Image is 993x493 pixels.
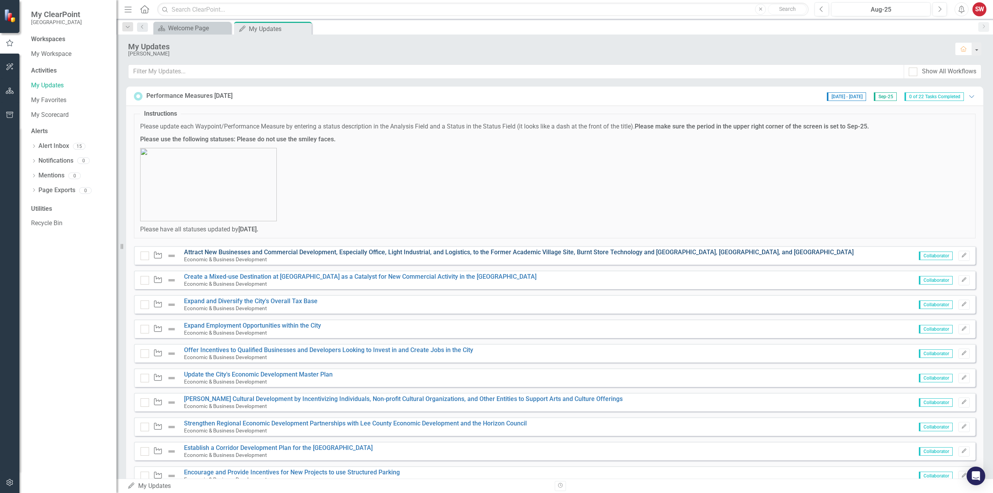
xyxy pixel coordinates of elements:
[184,346,473,354] a: Offer Incentives to Qualified Businesses and Developers Looking to Invest in and Create Jobs in t...
[31,66,109,75] div: Activities
[184,427,267,434] small: Economic & Business Development
[919,325,953,333] span: Collaborator
[249,24,310,34] div: My Updates
[919,349,953,358] span: Collaborator
[184,403,267,409] small: Economic & Business Development
[919,374,953,382] span: Collaborator
[31,81,109,90] a: My Updates
[140,122,969,131] p: Please update each Waypoint/Performance Measure by entering a status description in the Analysis ...
[68,172,81,179] div: 0
[184,281,267,287] small: Economic & Business Development
[167,471,176,481] img: Not Defined
[779,6,796,12] span: Search
[140,225,969,234] p: Please have all statuses updated by
[831,2,931,16] button: Aug-25
[184,444,373,451] a: Establish a Corridor Development Plan for the [GEOGRAPHIC_DATA]
[31,111,109,120] a: My Scorecard
[31,127,109,136] div: Alerts
[31,10,82,19] span: My ClearPoint
[128,51,947,57] div: [PERSON_NAME]
[167,349,176,358] img: Not Defined
[167,300,176,309] img: Not Defined
[919,276,953,285] span: Collaborator
[140,148,277,221] img: mceclip0%20v16.png
[919,423,953,431] span: Collaborator
[919,398,953,407] span: Collaborator
[184,354,267,360] small: Economic & Business Development
[184,273,536,280] a: Create a Mixed-use Destination at [GEOGRAPHIC_DATA] as a Catalyst for New Commercial Activity in ...
[31,35,65,44] div: Workspaces
[140,109,181,118] legend: Instructions
[167,447,176,456] img: Not Defined
[184,305,267,311] small: Economic & Business Development
[31,219,109,228] a: Recycle Bin
[919,252,953,260] span: Collaborator
[31,50,109,59] a: My Workspace
[904,92,964,101] span: 0 of 22 Tasks Completed
[4,9,17,23] img: ClearPoint Strategy
[128,42,947,51] div: My Updates
[919,300,953,309] span: Collaborator
[31,96,109,105] a: My Favorites
[874,92,897,101] span: Sep-25
[79,187,92,194] div: 0
[155,23,229,33] a: Welcome Page
[38,186,75,195] a: Page Exports
[167,398,176,407] img: Not Defined
[127,482,549,491] div: My Updates
[922,67,976,76] div: Show All Workflows
[184,469,400,476] a: Encourage and Provide Incentives for New Projects to use Structured Parking
[184,322,321,329] a: Expand Employment Opportunities within the City
[31,205,109,214] div: Utilities
[834,5,928,14] div: Aug-25
[157,3,809,16] input: Search ClearPoint...
[919,472,953,480] span: Collaborator
[128,64,904,79] input: Filter My Updates...
[768,4,807,15] button: Search
[184,256,267,262] small: Economic & Business Development
[168,23,229,33] div: Welcome Page
[38,142,69,151] a: Alert Inbox
[238,226,259,233] strong: [DATE].
[77,158,90,164] div: 0
[635,123,869,130] strong: Please make sure the period in the upper right corner of the screen is set to Sep-25.
[184,476,267,483] small: Economic & Business Development
[184,371,333,378] a: Update the City's Economic Development Master Plan
[167,373,176,383] img: Not Defined
[167,251,176,260] img: Not Defined
[972,2,986,16] button: SW
[827,92,866,101] span: [DATE] - [DATE]
[31,19,82,25] small: [GEOGRAPHIC_DATA]
[38,171,64,180] a: Mentions
[184,378,267,385] small: Economic & Business Development
[167,325,176,334] img: Not Defined
[919,447,953,456] span: Collaborator
[184,452,267,458] small: Economic & Business Development
[184,395,623,403] a: [PERSON_NAME] Cultural Development by Incentivizing Individuals, Non-profit Cultural Organization...
[140,135,336,143] strong: Please use the following statuses: Please do not use the smiley faces.
[73,143,85,149] div: 15
[167,276,176,285] img: Not Defined
[184,330,267,336] small: Economic & Business Development
[146,92,233,101] div: Performance Measures [DATE]
[184,248,854,256] a: Attract New Businesses and Commercial Development, Especially Office, Light Industrial, and Logis...
[967,467,985,485] div: Open Intercom Messenger
[38,156,73,165] a: Notifications
[184,297,318,305] a: Expand and Diversify the City's Overall Tax Base
[167,422,176,432] img: Not Defined
[184,420,527,427] a: Strengthen Regional Economic Development Partnerships with Lee County Economic Development and th...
